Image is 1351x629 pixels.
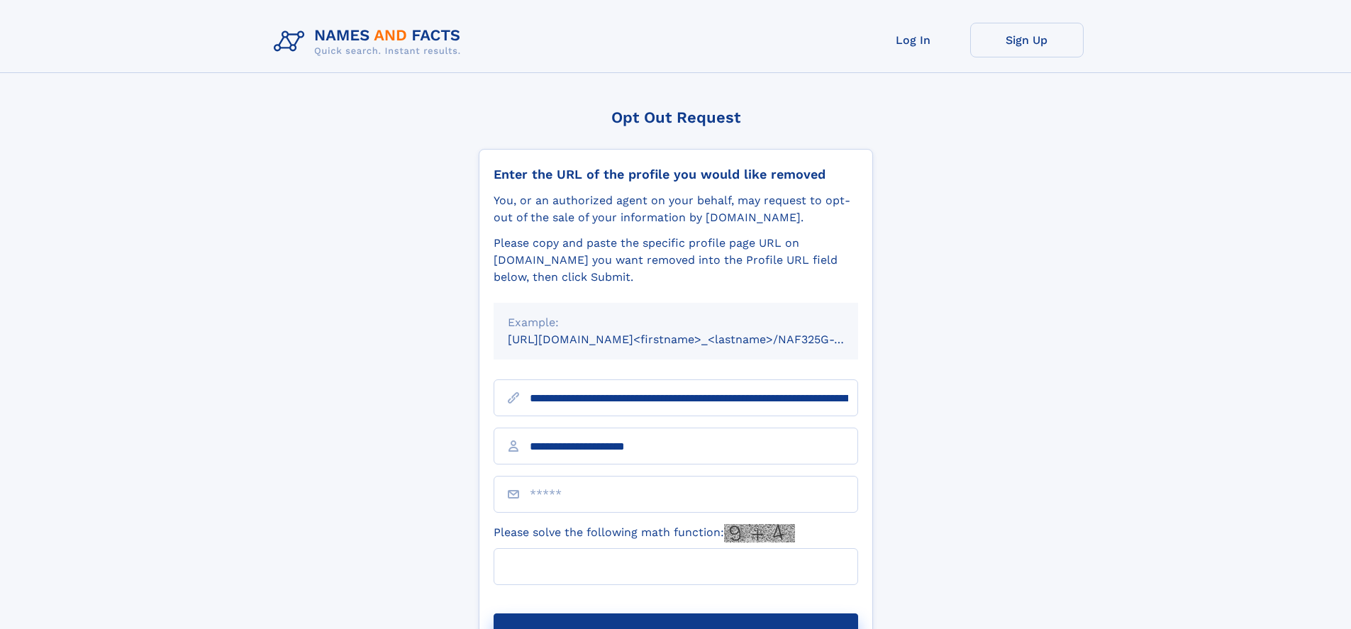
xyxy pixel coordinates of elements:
[479,108,873,126] div: Opt Out Request
[494,524,795,542] label: Please solve the following math function:
[494,167,858,182] div: Enter the URL of the profile you would like removed
[970,23,1084,57] a: Sign Up
[494,235,858,286] div: Please copy and paste the specific profile page URL on [DOMAIN_NAME] you want removed into the Pr...
[508,333,885,346] small: [URL][DOMAIN_NAME]<firstname>_<lastname>/NAF325G-xxxxxxxx
[857,23,970,57] a: Log In
[268,23,472,61] img: Logo Names and Facts
[494,192,858,226] div: You, or an authorized agent on your behalf, may request to opt-out of the sale of your informatio...
[508,314,844,331] div: Example:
